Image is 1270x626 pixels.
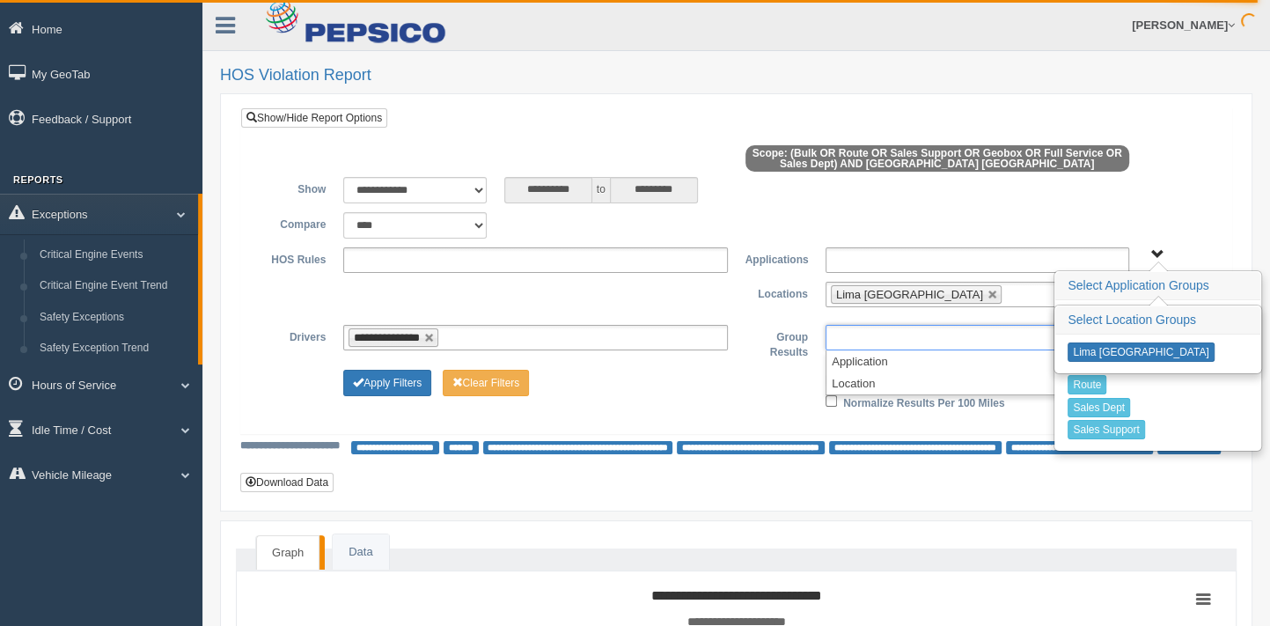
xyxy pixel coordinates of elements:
[1068,342,1214,362] button: Lima [GEOGRAPHIC_DATA]
[843,391,1004,412] label: Normalize Results Per 100 Miles
[745,145,1129,172] span: Scope: (Bulk OR Route OR Sales Support OR Geobox OR Full Service OR Sales Dept) AND [GEOGRAPHIC_D...
[1068,420,1144,439] button: Sales Support
[737,282,817,303] label: Locations
[1055,272,1260,300] h3: Select Application Groups
[1068,375,1106,394] button: Route
[443,370,530,396] button: Change Filter Options
[32,333,198,365] a: Safety Exception Trend
[1055,306,1260,335] h3: Select Location Groups
[32,302,198,334] a: Safety Exceptions
[592,177,610,203] span: to
[826,372,1128,394] li: Location
[254,325,334,346] label: Drivers
[254,212,334,233] label: Compare
[254,177,334,198] label: Show
[333,534,388,571] a: Data
[220,67,1252,85] h2: HOS Violation Report
[737,247,817,269] label: Applications
[343,370,431,396] button: Change Filter Options
[256,535,319,571] a: Graph
[826,350,1128,372] li: Application
[241,108,387,128] a: Show/Hide Report Options
[240,473,334,492] button: Download Data
[32,239,198,271] a: Critical Engine Events
[1068,398,1130,417] button: Sales Dept
[836,288,983,301] span: Lima [GEOGRAPHIC_DATA]
[737,325,817,361] label: Group Results
[32,270,198,302] a: Critical Engine Event Trend
[254,247,334,269] label: HOS Rules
